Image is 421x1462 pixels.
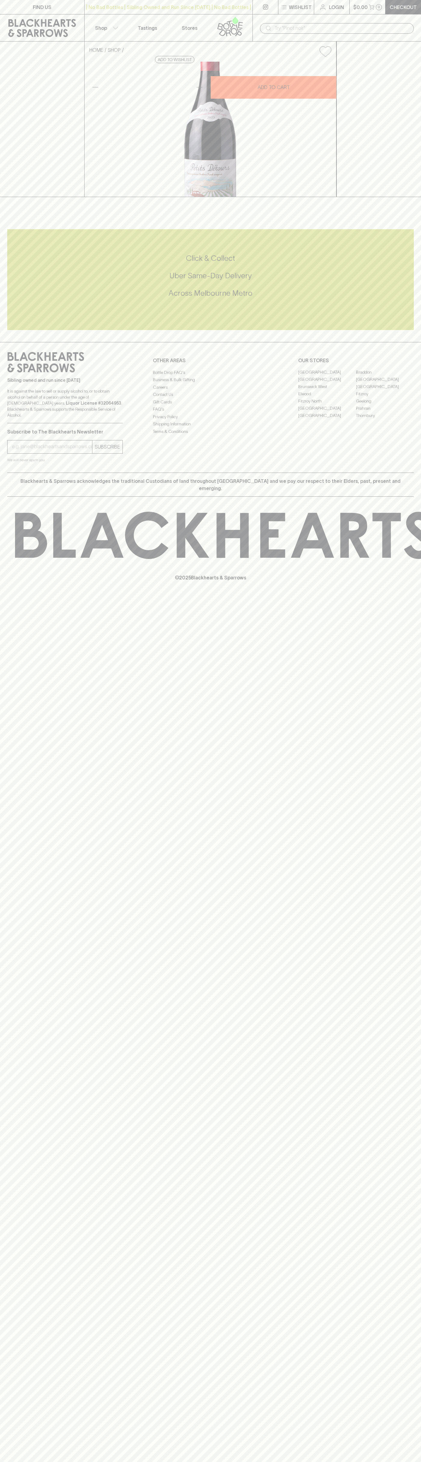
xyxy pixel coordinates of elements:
[7,428,123,435] p: Subscribe to The Blackhearts Newsletter
[356,398,414,405] a: Geelong
[12,442,92,452] input: e.g. jane@blackheartsandsparrows.com.au
[356,369,414,376] a: Braddon
[298,376,356,383] a: [GEOGRAPHIC_DATA]
[258,84,290,91] p: ADD TO CART
[378,5,380,9] p: 0
[7,288,414,298] h5: Across Melbourne Metro
[7,377,123,383] p: Sibling owned and run since [DATE]
[66,401,121,406] strong: Liquor License #32064953
[153,369,268,376] a: Bottle Drop FAQ's
[356,390,414,398] a: Fitzroy
[92,440,122,453] button: SUBSCRIBE
[353,4,368,11] p: $0.00
[85,62,336,197] img: 40909.png
[153,384,268,391] a: Careers
[155,56,194,63] button: Add to wishlist
[298,405,356,412] a: [GEOGRAPHIC_DATA]
[317,44,334,59] button: Add to wishlist
[356,383,414,390] a: [GEOGRAPHIC_DATA]
[153,413,268,420] a: Privacy Policy
[33,4,51,11] p: FIND US
[298,357,414,364] p: OUR STORES
[356,376,414,383] a: [GEOGRAPHIC_DATA]
[108,47,121,53] a: SHOP
[7,253,414,263] h5: Click & Collect
[153,421,268,428] a: Shipping Information
[89,47,103,53] a: HOME
[298,383,356,390] a: Brunswick West
[95,443,120,450] p: SUBSCRIBE
[356,412,414,419] a: Thornbury
[298,369,356,376] a: [GEOGRAPHIC_DATA]
[153,376,268,384] a: Business & Bulk Gifting
[169,14,211,41] a: Stores
[211,76,336,99] button: ADD TO CART
[356,405,414,412] a: Prahran
[182,24,197,32] p: Stores
[153,398,268,406] a: Gift Cards
[153,428,268,435] a: Terms & Conditions
[7,271,414,281] h5: Uber Same-Day Delivery
[7,457,123,463] p: We will never spam you
[153,357,268,364] p: OTHER AREAS
[298,412,356,419] a: [GEOGRAPHIC_DATA]
[7,388,123,418] p: It is against the law to sell or supply alcohol to, or to obtain alcohol on behalf of a person un...
[12,477,409,492] p: Blackhearts & Sparrows acknowledges the traditional Custodians of land throughout [GEOGRAPHIC_DAT...
[153,391,268,398] a: Contact Us
[298,398,356,405] a: Fitzroy North
[329,4,344,11] p: Login
[153,406,268,413] a: FAQ's
[138,24,157,32] p: Tastings
[390,4,417,11] p: Checkout
[289,4,312,11] p: Wishlist
[85,14,127,41] button: Shop
[7,229,414,330] div: Call to action block
[274,23,409,33] input: Try "Pinot noir"
[298,390,356,398] a: Elwood
[95,24,107,32] p: Shop
[126,14,169,41] a: Tastings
